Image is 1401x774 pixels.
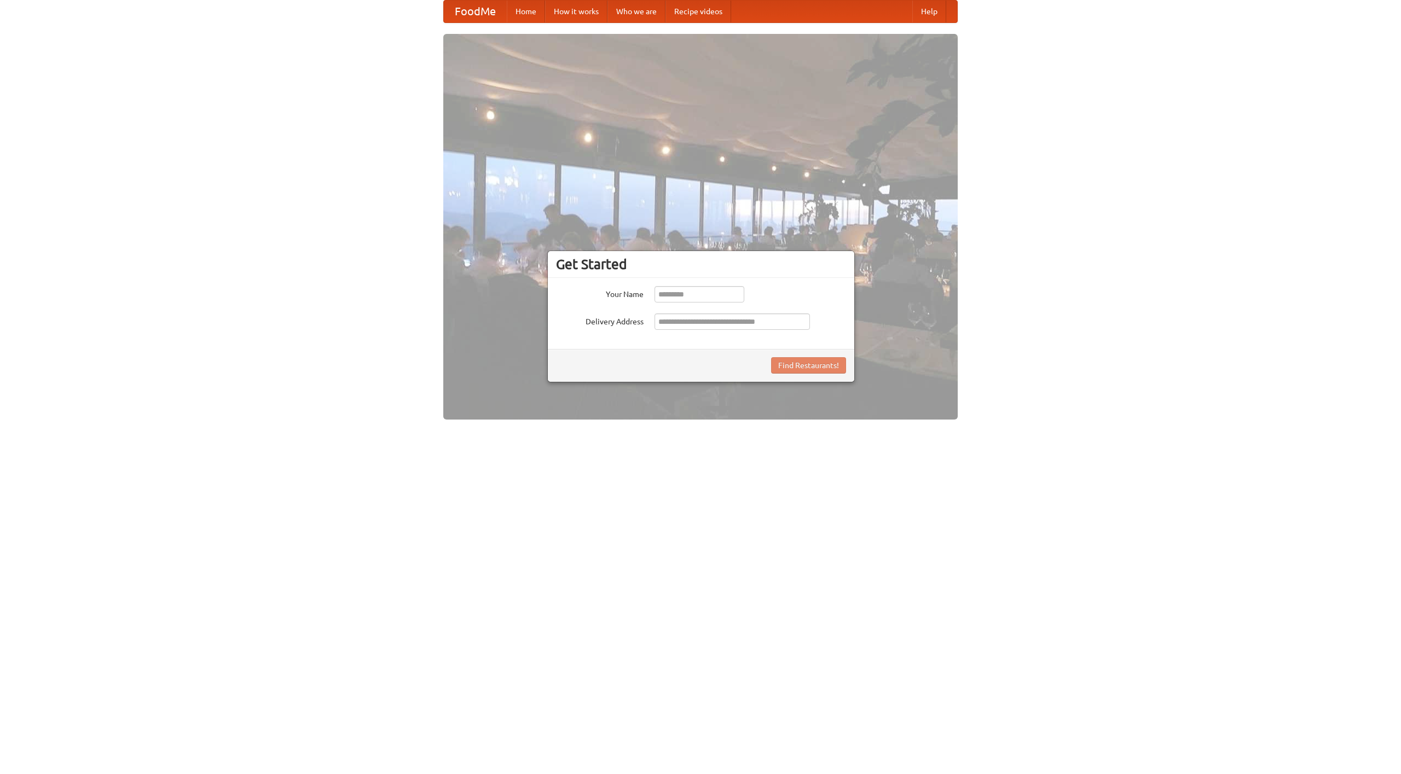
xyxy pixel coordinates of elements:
a: Recipe videos [665,1,731,22]
h3: Get Started [556,256,846,272]
a: Who we are [607,1,665,22]
label: Delivery Address [556,313,644,327]
button: Find Restaurants! [771,357,846,374]
a: FoodMe [444,1,507,22]
label: Your Name [556,286,644,300]
a: Home [507,1,545,22]
a: Help [912,1,946,22]
a: How it works [545,1,607,22]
